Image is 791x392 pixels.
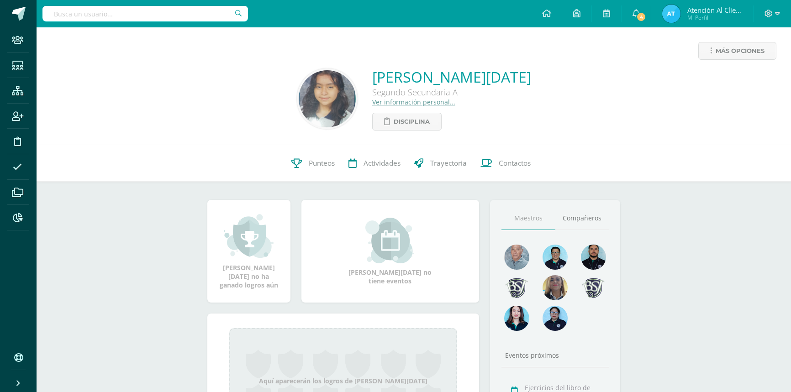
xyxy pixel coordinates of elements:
a: Maestros [501,207,555,230]
a: Actividades [342,145,407,182]
div: [PERSON_NAME][DATE] no tiene eventos [344,218,436,285]
img: 2207c9b573316a41e74c87832a091651.png [581,245,606,270]
img: d483e71d4e13296e0ce68ead86aec0b8.png [504,275,529,300]
img: d220431ed6a2715784848fdc026b3719.png [543,245,568,270]
span: Mi Perfil [687,14,742,21]
div: [PERSON_NAME][DATE] no ha ganado logros aún [216,213,281,289]
img: event_small.png [365,218,415,263]
span: Contactos [499,158,531,168]
span: Punteos [309,158,335,168]
a: Más opciones [698,42,776,60]
a: Disciplina [372,113,442,131]
img: 1b9ff61d07b7c7cfb2539fa799a1bc64.png [299,70,356,127]
span: Actividades [364,158,401,168]
a: [PERSON_NAME][DATE] [372,67,531,87]
a: Punteos [285,145,342,182]
span: Atención al cliente [687,5,742,15]
a: Contactos [474,145,538,182]
a: Trayectoria [407,145,474,182]
a: Ver información personal... [372,98,455,106]
div: Eventos próximos [501,351,609,360]
span: Trayectoria [430,158,467,168]
img: ada85960de06b6a82e22853ecf293967.png [662,5,680,23]
img: achievement_small.png [224,213,274,259]
div: Segundo Secundaria A [372,87,531,98]
img: 1f9df8322dc8a4a819c6562ad5c2ddfe.png [504,306,529,331]
input: Busca un usuario... [42,6,248,21]
img: aa9857ee84d8eb936f6c1e33e7ea3df6.png [543,275,568,300]
span: Disciplina [394,113,430,130]
img: 55ac31a88a72e045f87d4a648e08ca4b.png [504,245,529,270]
img: bed227fd71c3b57e9e7cc03a323db735.png [543,306,568,331]
span: 4 [636,12,646,22]
img: 7641769e2d1e60c63392edc0587da052.png [581,275,606,300]
span: Más opciones [716,42,765,59]
a: Compañeros [555,207,609,230]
